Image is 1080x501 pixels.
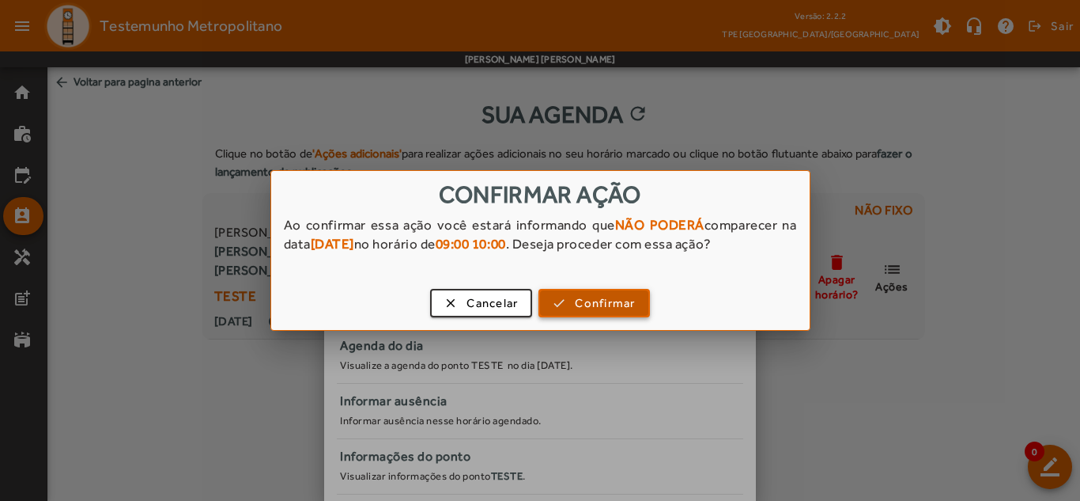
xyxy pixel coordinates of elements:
[271,215,810,269] div: Ao confirmar essa ação você estará informando que comparecer na data no horário de . Deseja proce...
[615,217,704,233] strong: NÃO PODERÁ
[439,180,640,208] span: Confirmar ação
[436,236,506,252] strong: 09:00 10:00
[466,294,518,313] span: Cancelar
[538,289,649,317] button: Confirmar
[311,236,354,252] strong: [DATE]
[430,289,532,317] button: Cancelar
[575,294,635,313] span: Confirmar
